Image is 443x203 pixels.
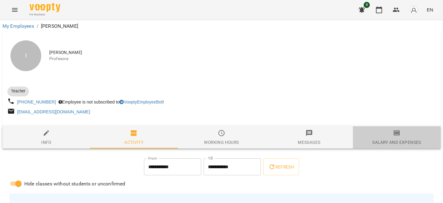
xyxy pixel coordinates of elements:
p: [PERSON_NAME] [41,22,78,30]
span: 8 [364,2,370,8]
span: EN [427,6,433,13]
button: Menu [7,2,22,17]
span: Refresh [268,163,294,171]
div: Working hours [204,139,239,146]
a: [EMAIL_ADDRESS][DOMAIN_NAME] [17,109,90,114]
span: [PERSON_NAME] [49,50,436,56]
div: I [10,40,41,71]
div: Messages [298,139,320,146]
a: My Employees [2,23,34,29]
li: / [37,22,38,30]
nav: breadcrumb [2,22,441,30]
div: Employee is not subscribed to ! [57,98,165,106]
div: Activity [124,139,143,146]
button: Refresh [263,158,299,176]
div: Salary and Expenses [372,139,421,146]
span: Teacher [7,88,29,94]
span: Profesora [49,56,436,62]
img: avatar_s.png [409,6,418,14]
a: VooptyEmployeeBot [119,99,162,104]
span: Hide classes without students or unconfirmed [24,180,126,188]
button: EN [424,4,436,15]
img: Voopty Logo [30,3,60,12]
div: Info [41,139,51,146]
span: For Business [30,13,60,17]
a: [PHONE_NUMBER] [17,99,56,104]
